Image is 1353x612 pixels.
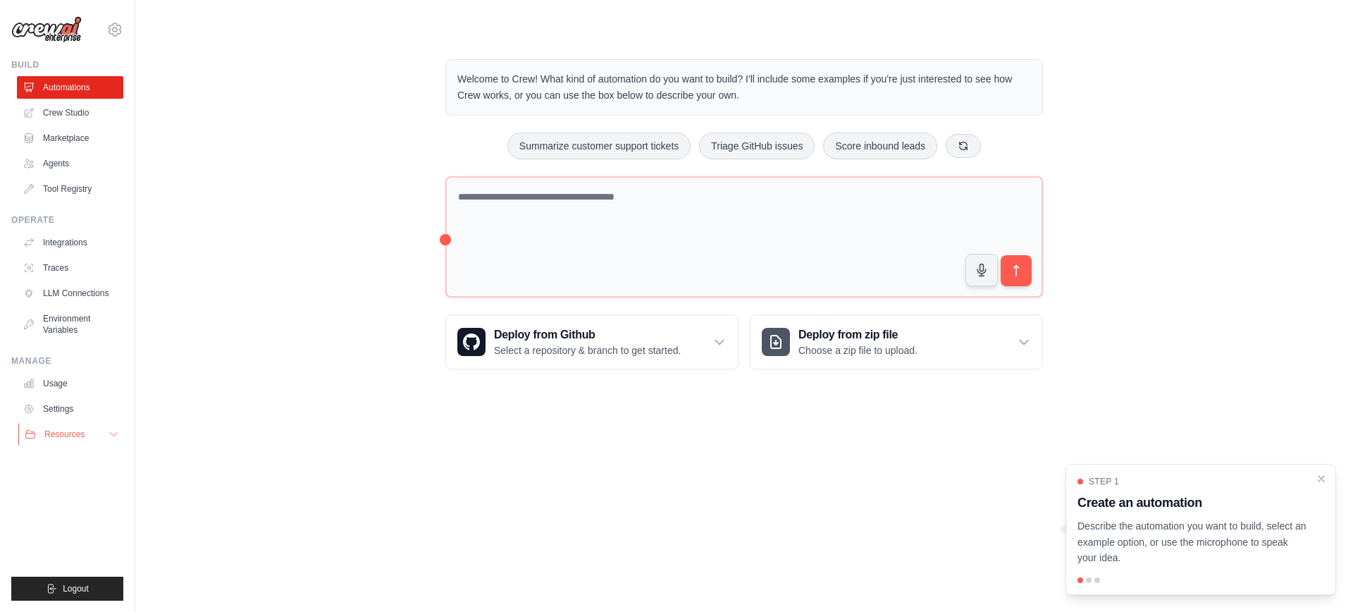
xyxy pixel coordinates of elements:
div: Build [11,59,123,71]
a: Settings [17,398,123,420]
button: Triage GitHub issues [699,133,815,159]
div: Manage [11,355,123,367]
p: Describe the automation you want to build, select an example option, or use the microphone to spe... [1077,518,1307,566]
h3: Deploy from Github [494,326,681,343]
h3: Deploy from zip file [798,326,918,343]
span: Step 1 [1089,476,1119,487]
a: Traces [17,257,123,279]
button: Close walkthrough [1316,473,1327,484]
a: Marketplace [17,127,123,149]
span: Resources [44,429,85,440]
a: Crew Studio [17,102,123,124]
a: Integrations [17,231,123,254]
a: LLM Connections [17,282,123,305]
button: Resources [18,423,125,446]
p: Choose a zip file to upload. [798,343,918,357]
p: Welcome to Crew! What kind of automation do you want to build? I'll include some examples if you'... [457,71,1031,104]
h3: Create an automation [1077,493,1307,513]
a: Tool Registry [17,178,123,200]
span: Logout [63,583,89,594]
a: Automations [17,76,123,99]
a: Usage [17,372,123,395]
img: Logo [11,16,82,43]
button: Score inbound leads [823,133,937,159]
button: Summarize customer support tickets [507,133,691,159]
button: Logout [11,577,123,601]
a: Agents [17,152,123,175]
p: Select a repository & branch to get started. [494,343,681,357]
div: Operate [11,214,123,226]
a: Environment Variables [17,307,123,341]
iframe: Chat Widget [1283,544,1353,612]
